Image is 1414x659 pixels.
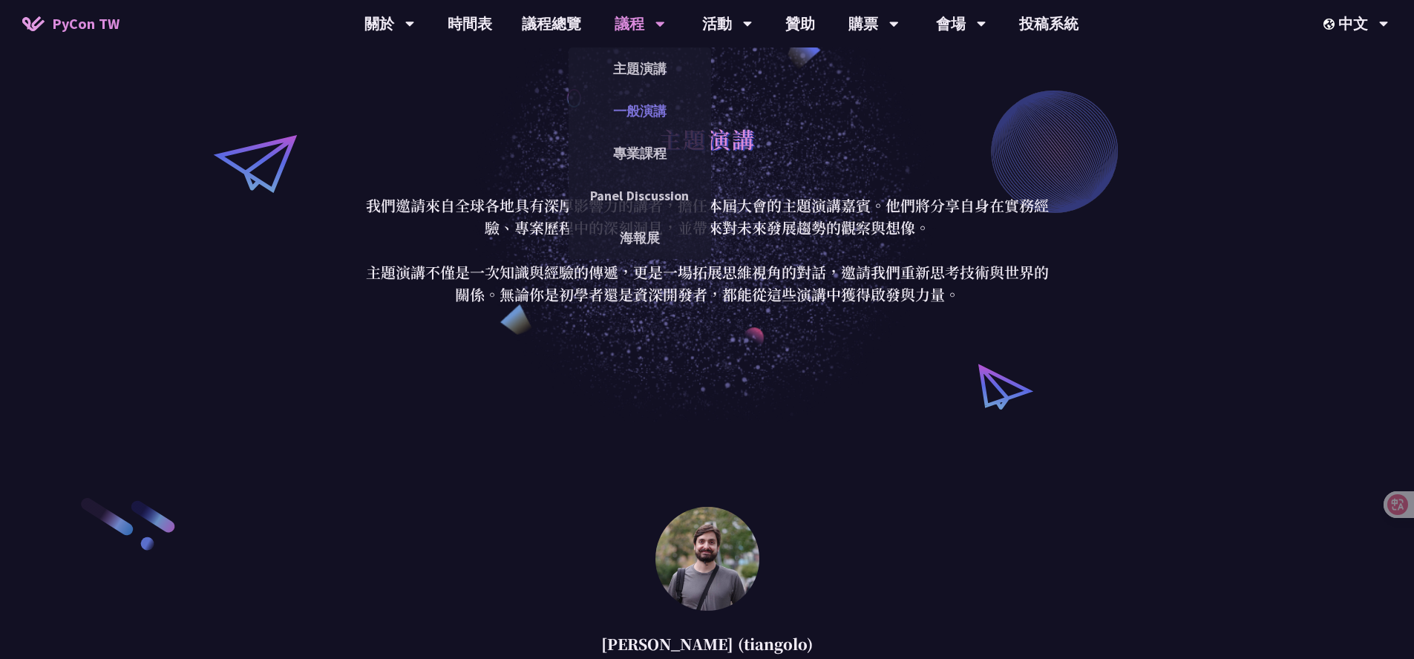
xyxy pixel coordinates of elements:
p: 我們邀請來自全球各地具有深厚影響力的講者，擔任本屆大會的主題演講嘉賓。他們將分享自身在實務經驗、專案歷程中的深刻洞見，並帶來對未來發展趨勢的觀察與想像。 主題演講不僅是一次知識與經驗的傳遞，更是... [362,194,1053,306]
img: Home icon of PyCon TW 2025 [22,16,45,31]
a: 主題演講 [569,51,711,86]
a: 海報展 [569,220,711,255]
a: 一般演講 [569,94,711,128]
span: PyCon TW [52,13,120,35]
a: Panel Discussion [569,178,711,213]
a: 專業課程 [569,136,711,171]
img: Locale Icon [1323,19,1338,30]
img: Sebastián Ramírez (tiangolo) [655,507,759,611]
a: PyCon TW [7,5,134,42]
